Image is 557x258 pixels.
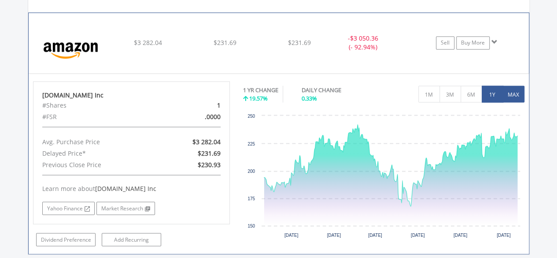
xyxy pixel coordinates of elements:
span: $3 282.04 [134,38,162,47]
text: 150 [247,223,255,228]
button: MAX [503,86,524,102]
span: $3 282.04 [192,137,221,146]
span: $231.69 [214,38,236,47]
text: [DATE] [411,232,425,237]
a: Sell [436,36,454,49]
div: - (- 92.94%) [330,34,396,52]
a: Market Research [96,202,155,215]
a: Dividend Preference [36,233,96,246]
img: EQU.US.AMZN.png [33,24,109,71]
div: 1 YR CHANGE [243,86,278,94]
button: 1Y [482,86,503,102]
span: [DOMAIN_NAME] Inc [95,184,156,192]
div: Delayed Price* [36,147,163,159]
div: DAILY CHANGE [302,86,372,94]
text: [DATE] [497,232,511,237]
text: 225 [247,141,255,146]
text: 175 [247,196,255,201]
span: $231.69 [198,149,221,157]
div: Previous Close Price [36,159,163,170]
span: 0.33% [302,94,317,102]
div: .0000 [163,111,227,122]
text: [DATE] [284,232,299,237]
div: #Shares [36,99,163,111]
a: Add Recurring [102,233,161,246]
span: $230.93 [198,160,221,168]
div: #FSR [36,111,163,122]
div: [DOMAIN_NAME] Inc [42,90,221,99]
span: $231.69 [288,38,311,47]
div: Chart. Highcharts interactive chart. [243,111,524,243]
text: 200 [247,168,255,173]
text: 250 [247,113,255,118]
div: Learn more about [42,184,221,193]
text: [DATE] [368,232,382,237]
div: 1 [163,99,227,111]
button: 6M [461,86,482,102]
button: 3M [439,86,461,102]
span: $3 050.36 [350,34,378,42]
button: 1M [418,86,440,102]
div: Avg. Purchase Price [36,136,163,147]
svg: Interactive chart [243,111,524,243]
span: 19.57% [249,94,268,102]
a: Buy More [456,36,490,49]
text: [DATE] [327,232,341,237]
a: Yahoo Finance [42,202,95,215]
text: [DATE] [454,232,468,237]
